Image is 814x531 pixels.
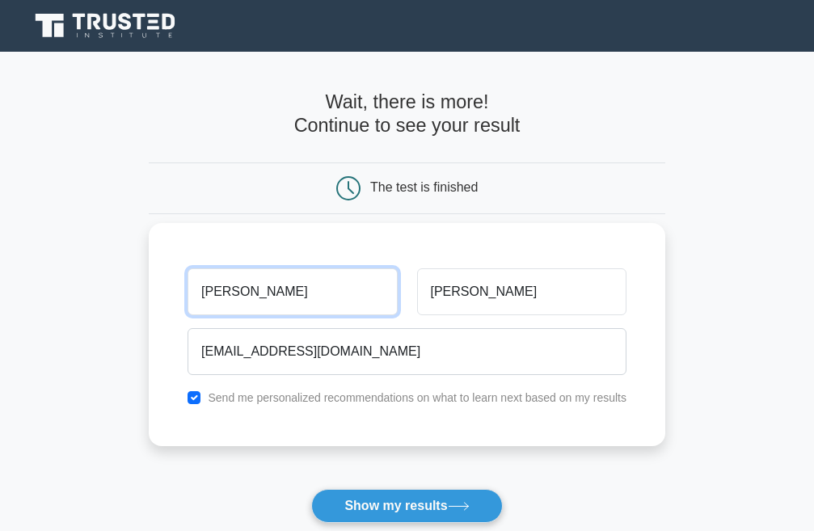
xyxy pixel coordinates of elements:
[370,180,478,194] div: The test is finished
[208,391,626,404] label: Send me personalized recommendations on what to learn next based on my results
[311,489,502,523] button: Show my results
[149,91,665,136] h4: Wait, there is more! Continue to see your result
[188,328,626,375] input: Email
[188,268,397,315] input: First name
[417,268,626,315] input: Last name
